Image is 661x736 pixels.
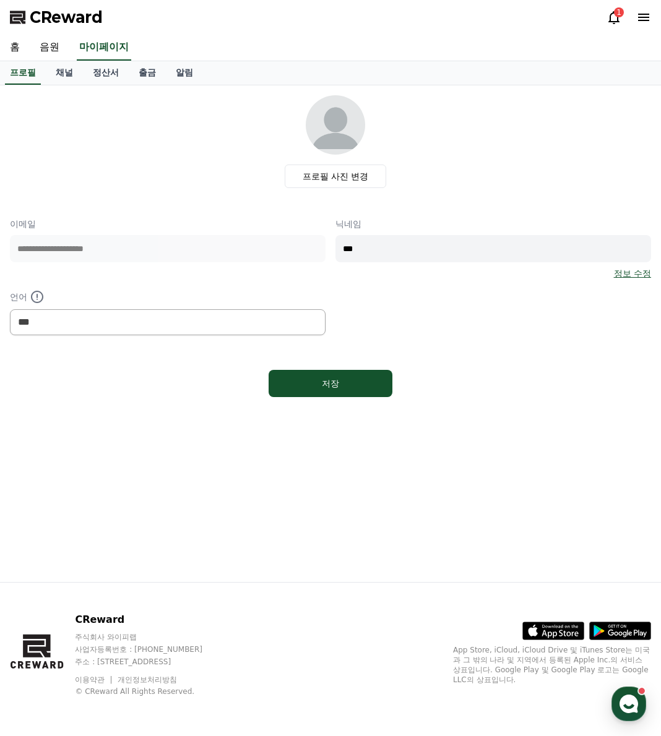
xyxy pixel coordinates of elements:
[453,645,651,685] p: App Store, iCloud, iCloud Drive 및 iTunes Store는 미국과 그 밖의 나라 및 지역에서 등록된 Apple Inc.의 서비스 상표입니다. Goo...
[10,7,103,27] a: CReward
[75,632,226,642] p: 주식회사 와이피랩
[75,675,114,684] a: 이용약관
[614,267,651,280] a: 정보 수정
[46,61,83,85] a: 채널
[83,61,129,85] a: 정산서
[607,10,621,25] a: 1
[118,675,177,684] a: 개인정보처리방침
[614,7,624,17] div: 1
[335,218,651,230] p: 닉네임
[75,657,226,667] p: 주소 : [STREET_ADDRESS]
[30,35,69,61] a: 음원
[75,612,226,627] p: CReward
[75,687,226,696] p: © CReward All Rights Reserved.
[293,377,368,390] div: 저장
[5,61,41,85] a: 프로필
[30,7,103,27] span: CReward
[129,61,166,85] a: 출금
[77,35,131,61] a: 마이페이지
[166,61,203,85] a: 알림
[285,165,387,188] label: 프로필 사진 변경
[306,95,365,155] img: profile_image
[10,289,326,304] p: 언어
[10,218,326,230] p: 이메일
[75,644,226,654] p: 사업자등록번호 : [PHONE_NUMBER]
[269,370,392,397] button: 저장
